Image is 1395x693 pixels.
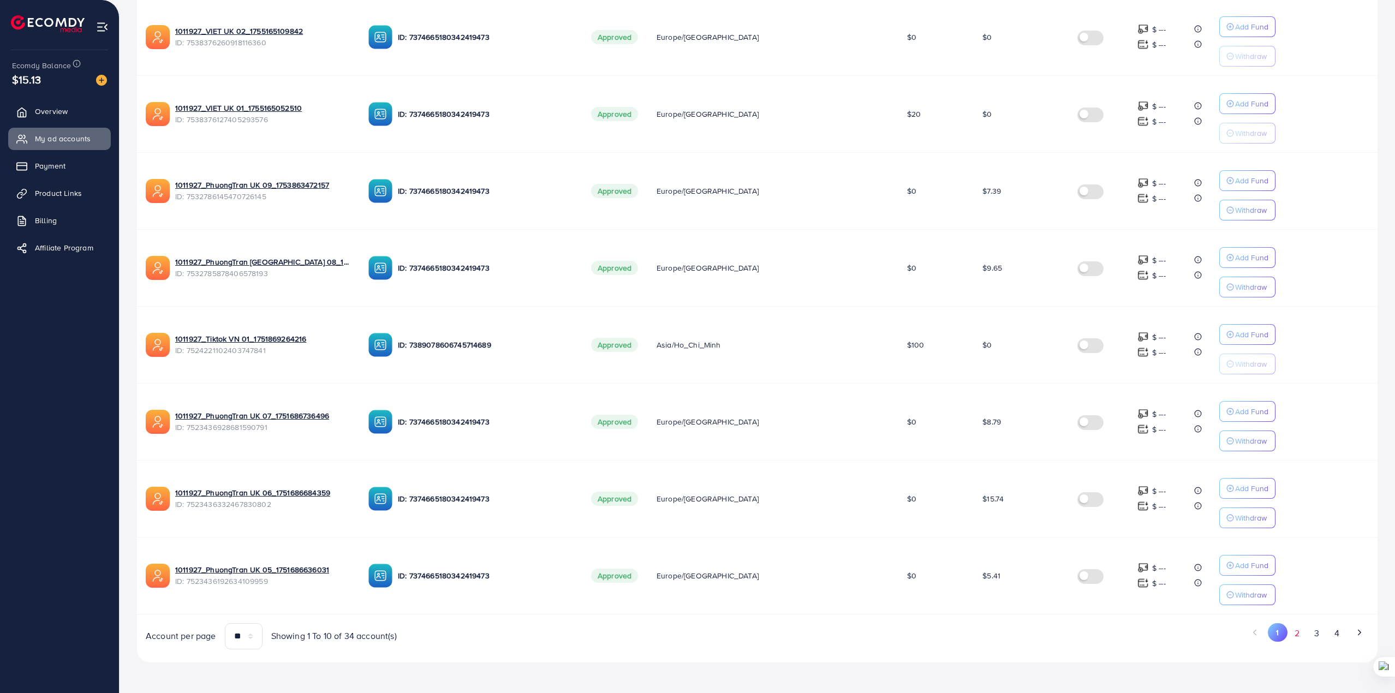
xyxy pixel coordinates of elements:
[1152,331,1166,344] p: $ ---
[1350,623,1369,642] button: Go to next page
[368,25,392,49] img: ic-ba-acc.ded83a64.svg
[591,184,638,198] span: Approved
[1219,431,1275,451] button: Withdraw
[1152,100,1166,113] p: $ ---
[1219,354,1275,374] button: Withdraw
[657,339,721,350] span: Asia/Ho_Chi_Minh
[1137,577,1149,589] img: top-up amount
[398,569,574,582] p: ID: 7374665180342419473
[1287,623,1307,643] button: Go to page 2
[175,487,351,510] div: <span class='underline'>1011927_PhuongTran UK 06_1751686684359</span></br>7523436332467830802
[398,492,574,505] p: ID: 7374665180342419473
[35,133,91,144] span: My ad accounts
[146,410,170,434] img: ic-ads-acc.e4c84228.svg
[766,623,1369,643] ul: Pagination
[1152,485,1166,498] p: $ ---
[96,21,109,33] img: menu
[1137,177,1149,189] img: top-up amount
[8,210,111,231] a: Billing
[11,15,85,32] img: logo
[1235,174,1268,187] p: Add Fund
[1235,97,1268,110] p: Add Fund
[175,114,351,125] span: ID: 7538376127405293576
[175,37,351,48] span: ID: 7538376260918116360
[146,333,170,357] img: ic-ads-acc.e4c84228.svg
[368,333,392,357] img: ic-ba-acc.ded83a64.svg
[146,179,170,203] img: ic-ads-acc.e4c84228.svg
[982,570,1000,581] span: $5.41
[175,256,351,267] a: 1011927_PhuongTran [GEOGRAPHIC_DATA] 08_1753863400059
[1235,559,1268,572] p: Add Fund
[175,26,351,48] div: <span class='underline'>1011927_VIET UK 02_1755165109842</span></br>7538376260918116360
[35,242,93,253] span: Affiliate Program
[1137,23,1149,35] img: top-up amount
[591,338,638,352] span: Approved
[907,32,916,43] span: $0
[175,333,351,356] div: <span class='underline'>1011927_Tiktok VN 01_1751869264216</span></br>7524221102403747841
[1219,200,1275,220] button: Withdraw
[1152,254,1166,267] p: $ ---
[398,415,574,428] p: ID: 7374665180342419473
[982,109,992,120] span: $0
[175,422,351,433] span: ID: 7523436928681590791
[591,569,638,583] span: Approved
[591,415,638,429] span: Approved
[1235,280,1267,294] p: Withdraw
[1152,177,1166,190] p: $ ---
[398,184,574,198] p: ID: 7374665180342419473
[8,182,111,204] a: Product Links
[907,570,916,581] span: $0
[982,32,992,43] span: $0
[1219,277,1275,297] button: Withdraw
[1235,328,1268,341] p: Add Fund
[1137,408,1149,420] img: top-up amount
[1219,123,1275,144] button: Withdraw
[35,160,65,171] span: Payment
[175,26,351,37] a: 1011927_VIET UK 02_1755165109842
[1219,93,1275,114] button: Add Fund
[175,180,351,202] div: <span class='underline'>1011927_PhuongTran UK 09_1753863472157</span></br>7532786145470726145
[591,30,638,44] span: Approved
[1152,38,1166,51] p: $ ---
[1137,39,1149,50] img: top-up amount
[8,237,111,259] a: Affiliate Program
[35,188,82,199] span: Product Links
[1219,16,1275,37] button: Add Fund
[657,186,759,196] span: Europe/[GEOGRAPHIC_DATA]
[1137,270,1149,281] img: top-up amount
[368,487,392,511] img: ic-ba-acc.ded83a64.svg
[12,60,71,71] span: Ecomdy Balance
[8,100,111,122] a: Overview
[1235,50,1267,63] p: Withdraw
[1219,507,1275,528] button: Withdraw
[1307,623,1327,643] button: Go to page 3
[1137,423,1149,435] img: top-up amount
[175,268,351,279] span: ID: 7532785878406578193
[175,487,351,498] a: 1011927_PhuongTran UK 06_1751686684359
[907,186,916,196] span: $0
[1219,584,1275,605] button: Withdraw
[1152,577,1166,590] p: $ ---
[1235,204,1267,217] p: Withdraw
[907,339,925,350] span: $100
[1235,357,1267,371] p: Withdraw
[1235,20,1268,33] p: Add Fund
[1137,193,1149,204] img: top-up amount
[1219,478,1275,499] button: Add Fund
[398,261,574,274] p: ID: 7374665180342419473
[1137,100,1149,112] img: top-up amount
[1137,485,1149,497] img: top-up amount
[398,107,574,121] p: ID: 7374665180342419473
[146,630,216,642] span: Account per page
[146,102,170,126] img: ic-ads-acc.e4c84228.svg
[8,155,111,177] a: Payment
[175,256,351,279] div: <span class='underline'>1011927_PhuongTran UK 08_1753863400059</span></br>7532785878406578193
[591,261,638,275] span: Approved
[1152,192,1166,205] p: $ ---
[657,493,759,504] span: Europe/[GEOGRAPHIC_DATA]
[591,107,638,121] span: Approved
[982,493,1004,504] span: $15.74
[368,564,392,588] img: ic-ba-acc.ded83a64.svg
[1349,644,1387,685] iframe: Chat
